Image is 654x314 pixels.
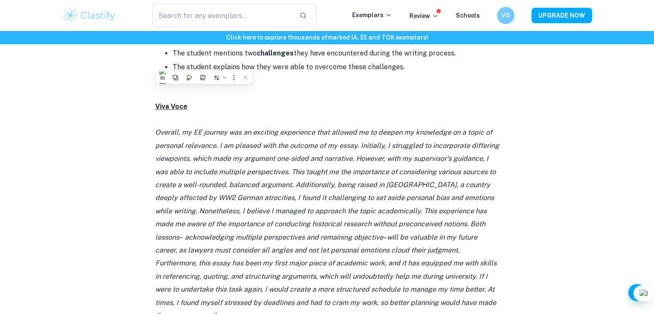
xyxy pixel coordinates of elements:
[2,33,652,42] h6: Click here to explore thousands of marked IA, EE and TOK exemplars !
[352,10,392,20] p: Exemplars
[155,128,499,241] i: Overall, my EE journey was an exciting experience that allowed me to deepen my knowledge on a top...
[172,46,499,60] li: The student mentions two they have encountered during the writing process.
[185,233,383,241] i: acknowledging multiple perspectives and remaining objective
[409,11,439,21] p: Review
[172,60,499,74] li: The student explains how they were able to overcome these challenges.
[456,12,480,19] a: Schools
[531,8,592,23] button: UPGRADE NOW
[497,7,514,24] button: V0
[628,284,645,301] button: Help and Feedback
[257,49,294,57] strong: challenges
[152,3,293,28] input: Search for any exemplars...
[62,7,117,24] img: Clastify logo
[500,11,510,20] h6: V0
[155,102,187,111] u: Viva Voce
